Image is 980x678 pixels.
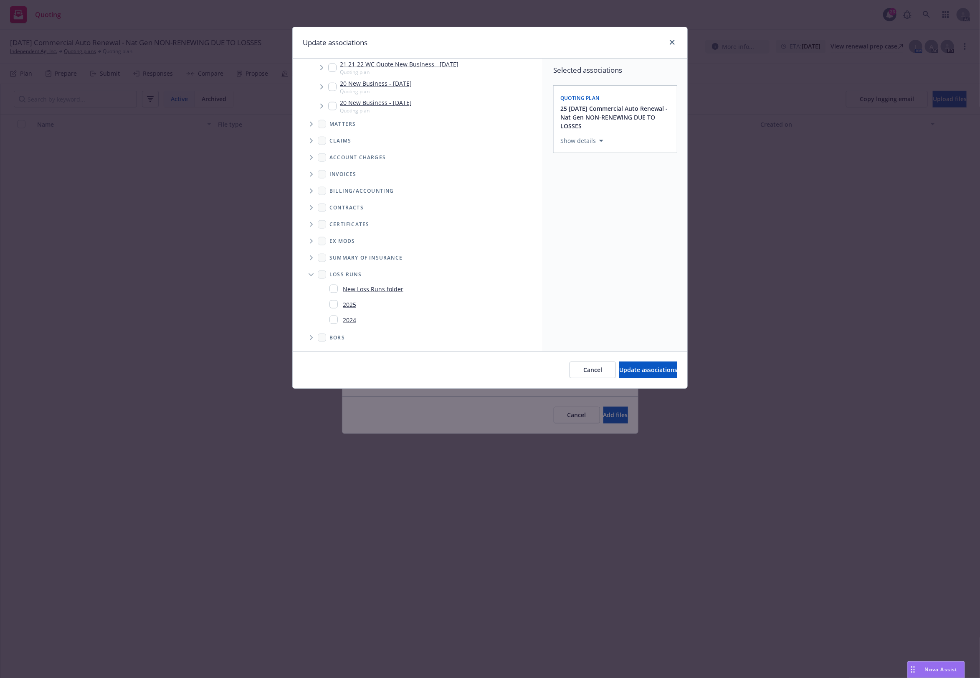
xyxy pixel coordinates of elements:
span: Billing/Accounting [329,189,394,194]
span: Invoices [329,172,357,177]
a: 20 New Business - [DATE] [340,79,412,88]
span: Ex Mods [329,239,355,244]
a: New Loss Runs folder [343,285,403,293]
span: Nova Assist [925,666,958,673]
span: Quoting plan [340,69,458,76]
button: 25 [DATE] Commercial Auto Renewal - Nat Gen NON-RENEWING DUE TO LOSSES [560,104,672,130]
a: 2025 [343,300,356,309]
span: Claims [329,138,351,143]
a: close [667,37,677,47]
span: Summary of insurance [329,255,403,260]
button: Nova Assist [907,661,965,678]
h1: Update associations [303,37,367,48]
button: Update associations [619,362,677,378]
span: Account charges [329,155,386,160]
span: Contracts [329,205,364,210]
span: Update associations [619,366,677,374]
span: Quoting plan [340,107,412,114]
span: Certificates [329,222,369,227]
div: Drag to move [908,662,918,678]
span: Cancel [583,366,602,374]
a: 20 New Business - [DATE] [340,98,412,107]
button: Cancel [570,362,616,378]
button: Show details [557,136,607,146]
span: Matters [329,122,356,127]
a: 2024 [343,316,356,324]
a: 21 21-22 WC Quote New Business - [DATE] [340,60,458,69]
span: Selected associations [553,65,677,75]
span: Quoting plan [340,88,412,95]
span: BORs [329,335,345,340]
span: Loss Runs [329,272,362,277]
div: Folder Tree Example [293,183,543,346]
span: Quoting plan [560,94,600,102]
